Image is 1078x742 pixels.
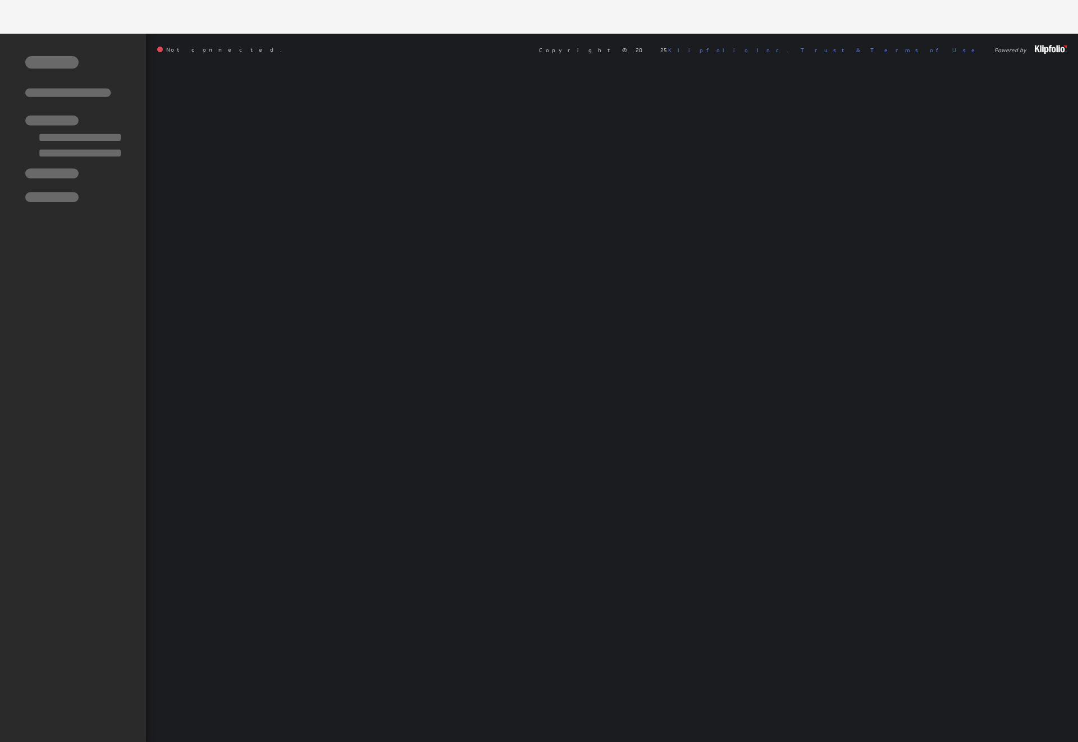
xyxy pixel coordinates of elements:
[539,47,789,53] span: Copyright © 2025
[801,46,983,54] a: Trust & Terms of Use
[25,56,121,202] img: skeleton-sidenav.svg
[1035,45,1067,54] img: logo-footer.png
[668,46,789,54] a: Klipfolio Inc.
[157,47,282,53] span: Not connected.
[994,47,1026,53] span: Powered by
